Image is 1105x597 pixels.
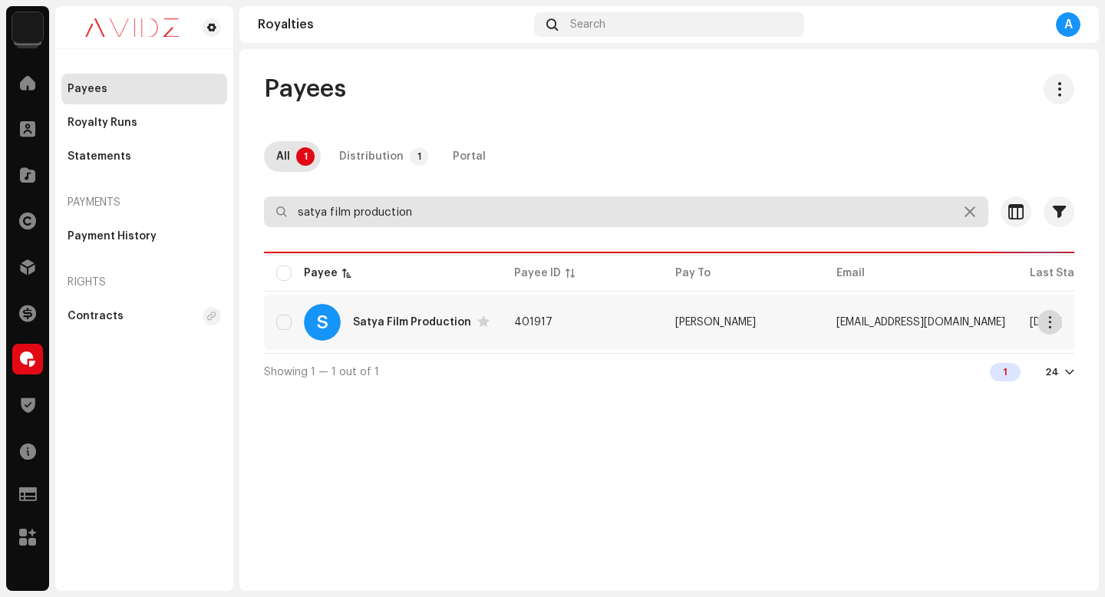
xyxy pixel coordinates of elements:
[68,117,137,129] div: Royalty Runs
[61,107,227,138] re-m-nav-item: Royalty Runs
[258,18,528,31] div: Royalties
[264,367,379,378] span: Showing 1 — 1 out of 1
[61,141,227,172] re-m-nav-item: Statements
[296,147,315,166] p-badge: 1
[68,83,107,95] div: Payees
[61,184,227,221] re-a-nav-header: Payments
[61,74,227,104] re-m-nav-item: Payees
[514,266,561,281] div: Payee ID
[264,74,346,104] span: Payees
[453,141,486,172] div: Portal
[570,18,605,31] span: Search
[1045,366,1059,378] div: 24
[990,363,1021,381] div: 1
[1030,317,1062,328] span: Jun 2025
[68,230,157,242] div: Payment History
[675,317,756,328] span: Sandeep Lahre
[68,18,196,37] img: 0c631eef-60b6-411a-a233-6856366a70de
[339,141,404,172] div: Distribution
[304,266,338,281] div: Payee
[836,317,1005,328] span: sandiplahreritu@gmail.com
[1056,12,1080,37] div: A
[61,264,227,301] re-a-nav-header: Rights
[61,221,227,252] re-m-nav-item: Payment History
[68,150,131,163] div: Statements
[353,317,471,328] div: Satya Film Production
[514,317,552,328] span: 401917
[68,310,124,322] div: Contracts
[304,304,341,341] div: S
[410,147,428,166] p-badge: 1
[264,196,988,227] input: Search
[61,301,227,331] re-m-nav-item: Contracts
[276,141,290,172] div: All
[12,12,43,43] img: 10d72f0b-d06a-424f-aeaa-9c9f537e57b6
